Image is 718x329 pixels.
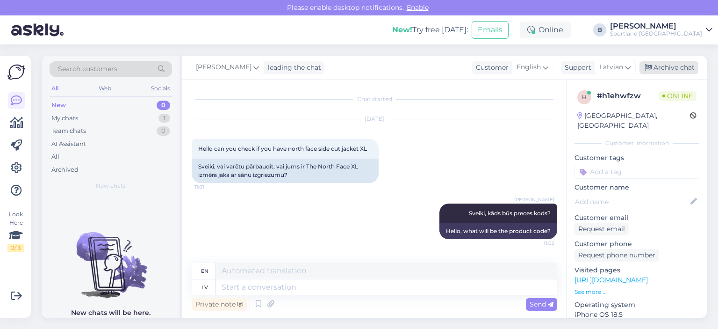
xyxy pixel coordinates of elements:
[192,95,557,103] div: Chat started
[472,21,509,39] button: Emails
[201,263,208,279] div: en
[97,82,113,95] div: Web
[192,298,247,311] div: Private note
[593,23,606,37] div: B
[42,215,179,300] img: No chats
[192,115,557,123] div: [DATE]
[574,310,699,320] p: iPhone OS 18.5
[51,126,86,136] div: Team chats
[7,244,24,252] div: 2 / 3
[194,183,230,190] span: 11:01
[472,63,509,73] div: Customer
[51,152,59,161] div: All
[404,3,431,12] span: Enable
[71,308,151,318] p: New chats will be here.
[575,197,689,207] input: Add name
[574,239,699,249] p: Customer phone
[157,101,170,110] div: 0
[659,91,696,101] span: Online
[51,101,66,110] div: New
[517,62,541,73] span: English
[514,196,554,203] span: [PERSON_NAME]
[198,145,367,152] span: Hello can you check if you have north face side cut jacket XL
[392,25,412,34] b: New!
[574,139,699,147] div: Customer information
[469,210,551,217] span: Sveiki, kāds būs preces kods?
[7,63,25,81] img: Askly Logo
[192,159,379,183] div: Sveiki, vai varētu pārbaudīt, vai jums ir The North Face XL izmēra jaka ar sānu izgriezumu?
[574,213,699,223] p: Customer email
[519,240,554,247] span: 11:02
[574,183,699,192] p: Customer name
[149,82,172,95] div: Socials
[574,153,699,163] p: Customer tags
[574,300,699,310] p: Operating system
[264,63,321,73] div: leading the chat
[574,265,699,275] p: Visited pages
[639,61,698,74] div: Archive chat
[610,30,702,37] div: Sportland [GEOGRAPHIC_DATA]
[574,276,648,284] a: [URL][DOMAIN_NAME]
[7,210,24,252] div: Look Here
[51,139,86,149] div: AI Assistant
[597,90,659,102] div: # h1ehwfzw
[201,279,208,295] div: lv
[158,114,170,123] div: 1
[574,223,629,235] div: Request email
[157,126,170,136] div: 0
[610,22,702,30] div: [PERSON_NAME]
[439,223,557,239] div: Hello, what will be the product code?
[574,249,659,262] div: Request phone number
[96,182,126,190] span: New chats
[530,300,553,308] span: Send
[582,94,587,101] span: h
[392,24,468,36] div: Try free [DATE]:
[58,64,117,74] span: Search customers
[561,63,591,73] div: Support
[574,288,699,296] p: See more ...
[51,114,78,123] div: My chats
[196,62,251,73] span: [PERSON_NAME]
[610,22,712,37] a: [PERSON_NAME]Sportland [GEOGRAPHIC_DATA]
[51,165,79,175] div: Archived
[50,82,60,95] div: All
[599,62,623,73] span: Latvian
[577,111,690,131] div: [GEOGRAPHIC_DATA], [GEOGRAPHIC_DATA]
[574,165,699,179] input: Add a tag
[520,22,571,38] div: Online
